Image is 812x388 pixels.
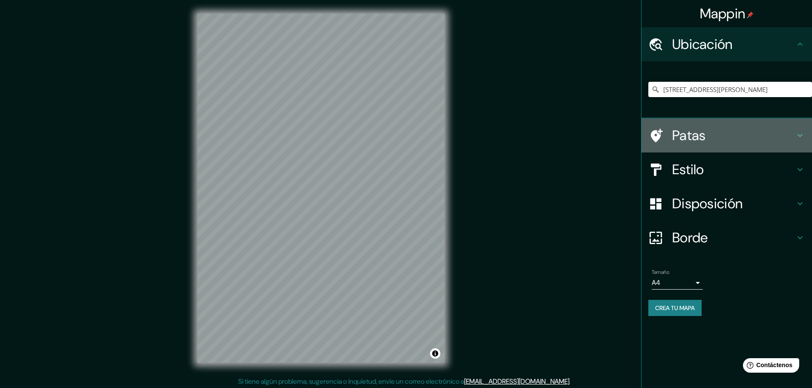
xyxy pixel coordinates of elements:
[652,269,669,276] font: Tamaño
[648,300,702,316] button: Crea tu mapa
[642,118,812,152] div: Patas
[652,278,660,287] font: A4
[672,161,704,178] font: Estilo
[736,355,803,379] iframe: Lanzador de widgets de ayuda
[571,377,572,386] font: .
[747,11,754,18] img: pin-icon.png
[430,348,440,359] button: Activar o desactivar atribución
[572,377,574,386] font: .
[648,82,812,97] input: Elige tu ciudad o zona
[672,35,733,53] font: Ubicación
[700,5,746,23] font: Mappin
[652,276,703,290] div: A4
[569,377,571,386] font: .
[464,377,569,386] a: [EMAIL_ADDRESS][DOMAIN_NAME]
[642,221,812,255] div: Borde
[655,304,695,312] font: Crea tu mapa
[642,152,812,187] div: Estilo
[642,187,812,221] div: Disposición
[238,377,464,386] font: Si tiene algún problema, sugerencia o inquietud, envíe un correo electrónico a
[642,27,812,61] div: Ubicación
[672,195,743,213] font: Disposición
[672,126,706,144] font: Patas
[197,14,445,363] canvas: Mapa
[672,229,708,247] font: Borde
